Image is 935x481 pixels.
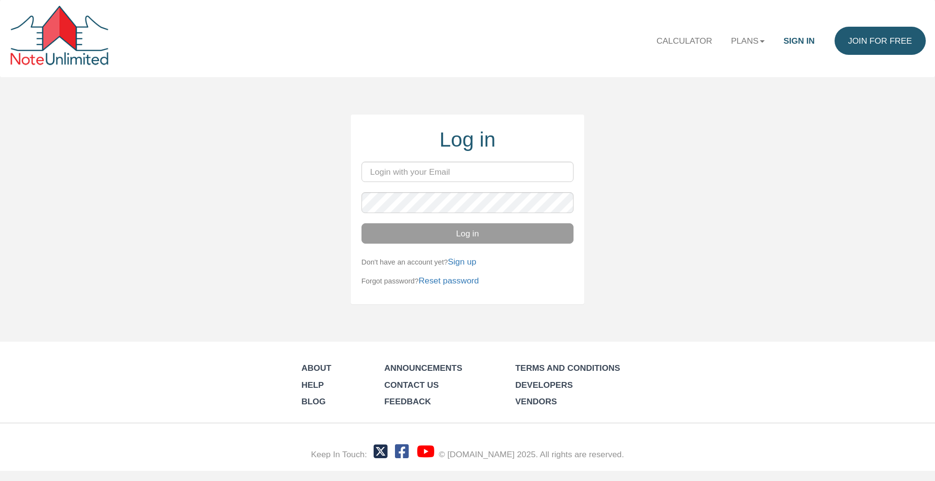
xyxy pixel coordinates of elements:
[301,363,331,373] a: About
[361,162,574,182] input: Login with your Email
[361,258,476,266] small: Don't have an account yet?
[301,380,324,390] a: Help
[774,27,824,55] a: Sign in
[439,448,624,461] div: © [DOMAIN_NAME] 2025. All rights are reserved.
[515,363,620,373] a: Terms and Conditions
[419,276,479,285] a: Reset password
[384,380,439,390] a: Contact Us
[515,397,557,406] a: Vendors
[384,363,462,373] a: Announcements
[301,397,326,406] a: Blog
[311,448,367,461] div: Keep In Touch:
[515,380,573,390] a: Developers
[384,397,431,406] a: Feedback
[448,257,476,266] a: Sign up
[835,27,926,55] a: Join for FREE
[361,125,574,155] div: Log in
[722,27,774,55] a: Plans
[361,223,574,244] button: Log in
[647,27,722,55] a: Calculator
[361,277,479,285] small: Forgot password?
